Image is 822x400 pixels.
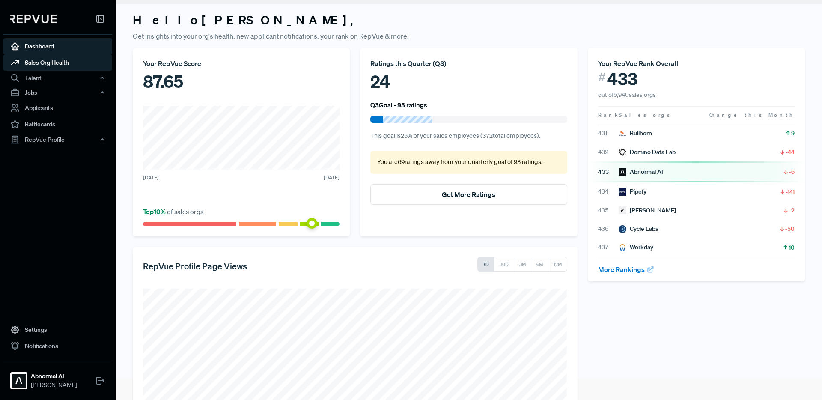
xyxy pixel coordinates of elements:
[370,184,567,205] button: Get More Ratings
[619,148,676,157] div: Domino Data Lab
[619,168,626,176] img: Abnormal AI
[709,111,795,119] span: Change this Month
[324,174,340,182] span: [DATE]
[598,187,619,196] span: 434
[531,257,548,272] button: 6M
[143,69,340,94] div: 87.65
[619,243,653,252] div: Workday
[494,257,514,272] button: 30D
[598,243,619,252] span: 437
[3,116,112,132] a: Battlecards
[3,322,112,338] a: Settings
[3,132,112,147] button: RepVue Profile
[607,69,637,89] span: 433
[786,188,795,196] span: -141
[619,225,626,233] img: Cycle Labs
[619,129,652,138] div: Bullhorn
[3,71,112,85] button: Talent
[514,257,531,272] button: 3M
[786,148,795,156] span: -44
[619,167,663,176] div: Abnormal AI
[548,257,567,272] button: 12M
[143,174,159,182] span: [DATE]
[133,13,805,27] h3: Hello [PERSON_NAME] ,
[12,374,26,388] img: Abnormal AI
[598,129,619,138] span: 431
[619,148,626,156] img: Domino Data Lab
[598,206,619,215] span: 435
[143,207,167,216] span: Top 10 %
[3,100,112,116] a: Applicants
[477,257,494,272] button: 7D
[31,372,77,381] strong: Abnormal AI
[619,111,671,119] span: Sales orgs
[3,338,112,354] a: Notifications
[791,129,795,137] span: 9
[377,158,560,167] p: You are 69 ratings away from your quarterly goal of 93 ratings .
[133,31,805,41] p: Get insights into your org's health, new applicant notifications, your rank on RepVue & more!
[619,187,646,196] div: Pipefy
[370,101,427,109] h6: Q3 Goal - 93 ratings
[619,224,658,233] div: Cycle Labs
[3,54,112,71] a: Sales Org Health
[370,69,567,94] div: 24
[789,206,795,215] span: -2
[598,91,656,99] span: out of 5,940 sales orgs
[3,38,112,54] a: Dashboard
[598,148,619,157] span: 432
[10,15,57,23] img: RepVue
[31,381,77,390] span: [PERSON_NAME]
[785,224,795,233] span: -50
[3,361,112,393] a: Abnormal AIAbnormal AI[PERSON_NAME]
[3,85,112,100] button: Jobs
[619,244,626,251] img: Workday
[598,224,619,233] span: 436
[598,69,606,86] span: #
[619,130,626,137] img: Bullhorn
[370,131,567,141] p: This goal is 25 % of your sales employees ( 372 total employees).
[598,167,619,176] span: 433
[789,243,795,252] span: 10
[619,206,676,215] div: [PERSON_NAME]
[370,58,567,69] div: Ratings this Quarter ( Q3 )
[143,261,247,271] h5: RepVue Profile Page Views
[619,188,626,196] img: Pipefy
[619,206,626,214] img: Finch
[789,167,795,176] span: -6
[598,59,678,68] span: Your RepVue Rank Overall
[598,265,655,274] a: More Rankings
[598,111,619,119] span: Rank
[143,207,203,216] span: of sales orgs
[143,58,340,69] div: Your RepVue Score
